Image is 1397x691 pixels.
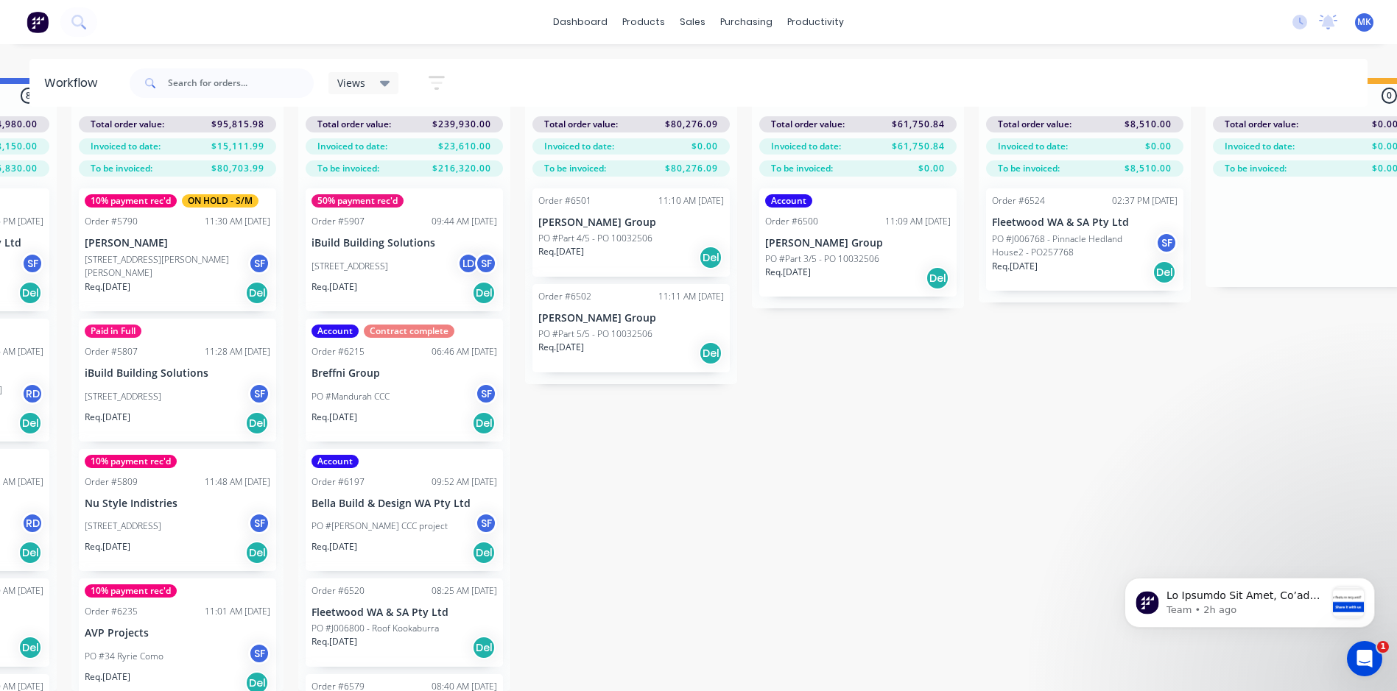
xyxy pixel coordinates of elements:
[317,118,391,131] span: Total order value:
[546,11,615,33] a: dashboard
[544,162,606,175] span: To be invoiced:
[312,345,365,358] div: Order #6215
[992,260,1038,273] p: Req. [DATE]
[91,162,152,175] span: To be invoiced:
[312,215,365,228] div: Order #5907
[538,232,652,245] p: PO #Part 4/5 - PO 10032506
[312,325,359,338] div: Account
[85,605,138,618] div: Order #6235
[432,215,497,228] div: 09:44 AM [DATE]
[85,520,161,533] p: [STREET_ADDRESS]
[312,411,357,424] p: Req. [DATE]
[18,636,42,659] div: Del
[85,253,248,280] p: [STREET_ADDRESS][PERSON_NAME][PERSON_NAME]
[544,140,614,153] span: Invoiced to date:
[1377,641,1389,653] span: 1
[85,540,130,553] p: Req. [DATE]
[248,252,270,274] div: SF
[986,188,1183,291] div: Order #652402:37 PM [DATE]Fleetwood WA & SA Pty LtdPO #J006768 - Pinnacle Hedland House2 - PO2577...
[85,650,163,663] p: PO #34 Ryrie Como
[1125,118,1172,131] span: $8,510.00
[765,252,879,266] p: PO #Part 3/5 - PO 10032506
[85,237,270,249] p: [PERSON_NAME]
[79,188,276,311] div: 10% payment rec'dON HOLD - S/MOrder #579011:30 AM [DATE][PERSON_NAME][STREET_ADDRESS][PERSON_NAME...
[538,341,584,354] p: Req. [DATE]
[692,140,718,153] span: $0.00
[312,497,497,510] p: Bella Build & Design WA Pty Ltd
[312,237,497,249] p: iBuild Building Solutions
[1357,15,1371,29] span: MK
[337,75,365,91] span: Views
[312,606,497,619] p: Fleetwood WA & SA Pty Ltd
[438,140,491,153] span: $23,610.00
[538,312,724,325] p: [PERSON_NAME] Group
[85,475,138,489] div: Order #5809
[312,455,359,468] div: Account
[432,475,497,489] div: 09:52 AM [DATE]
[18,541,42,564] div: Del
[765,237,951,249] p: [PERSON_NAME] Group
[312,367,497,380] p: Breffni Group
[532,284,730,372] div: Order #650211:11 AM [DATE][PERSON_NAME] GroupPO #Part 5/5 - PO 10032506Req.[DATE]Del
[312,280,357,294] p: Req. [DATE]
[658,194,724,208] div: 11:10 AM [DATE]
[992,233,1155,259] p: PO #J006768 - Pinnacle Hedland House2 - PO257768
[699,246,722,269] div: Del
[998,162,1060,175] span: To be invoiced:
[472,411,496,435] div: Del
[998,118,1071,131] span: Total order value:
[699,341,722,365] div: Del
[27,11,49,33] img: Factory
[475,383,497,405] div: SF
[205,605,270,618] div: 11:01 AM [DATE]
[306,449,503,572] div: AccountOrder #619709:52 AM [DATE]Bella Build & Design WA Pty LtdPO #[PERSON_NAME] CCC projectSFRe...
[918,162,945,175] span: $0.00
[21,252,43,274] div: SF
[317,140,387,153] span: Invoiced to date:
[85,390,161,403] p: [STREET_ADDRESS]
[85,584,177,598] div: 10% payment rec'd
[672,11,713,33] div: sales
[211,162,264,175] span: $80,703.99
[765,215,818,228] div: Order #6500
[926,266,949,290] div: Del
[85,280,130,294] p: Req. [DATE]
[248,642,270,665] div: SF
[245,541,269,564] div: Del
[538,245,584,258] p: Req. [DATE]
[765,194,812,208] div: Account
[211,118,264,131] span: $95,815.98
[85,345,138,358] div: Order #5807
[85,411,130,424] p: Req. [DATE]
[312,520,448,533] p: PO #[PERSON_NAME] CCC project
[892,118,945,131] span: $61,750.84
[18,281,42,305] div: Del
[665,162,718,175] span: $80,276.09
[457,252,479,274] div: LD
[312,635,357,648] p: Req. [DATE]
[432,162,491,175] span: $216,320.00
[432,584,497,598] div: 08:25 AM [DATE]
[472,541,496,564] div: Del
[91,140,161,153] span: Invoiced to date:
[1225,140,1295,153] span: Invoiced to date:
[79,449,276,572] div: 10% payment rec'dOrder #580911:48 AM [DATE]Nu Style Indistries[STREET_ADDRESS]SFReq.[DATE]Del
[885,215,951,228] div: 11:09 AM [DATE]
[312,194,404,208] div: 50% payment rec'd
[1112,194,1178,208] div: 02:37 PM [DATE]
[85,497,270,510] p: Nu Style Indistries
[538,290,591,303] div: Order #6502
[312,475,365,489] div: Order #6197
[85,194,177,208] div: 10% payment rec'd
[1102,548,1397,651] iframe: Intercom notifications message
[312,584,365,598] div: Order #6520
[665,118,718,131] span: $80,276.09
[18,411,42,435] div: Del
[432,118,491,131] span: $239,930.00
[205,345,270,358] div: 11:28 AM [DATE]
[21,383,43,405] div: RD
[306,188,503,311] div: 50% payment rec'dOrder #590709:44 AM [DATE]iBuild Building Solutions[STREET_ADDRESS]LDSFReq.[DATE...
[892,140,945,153] span: $61,750.84
[245,281,269,305] div: Del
